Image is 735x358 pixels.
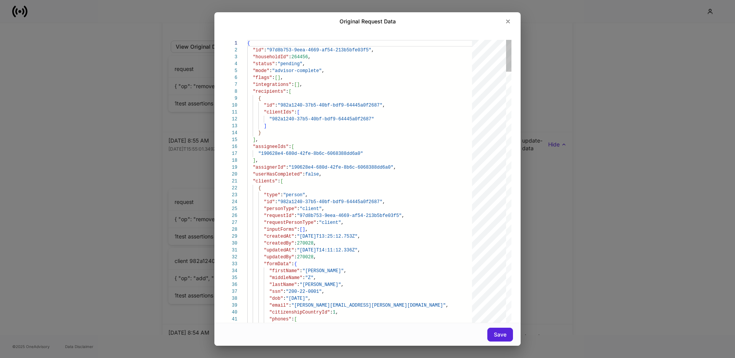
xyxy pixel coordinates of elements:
span: ] [253,158,255,163]
div: 39 [224,302,237,309]
span: , [358,234,360,239]
div: 23 [224,192,237,199]
span: : [291,82,294,87]
span: , [322,206,324,212]
div: 22 [224,185,237,192]
span: 264456 [291,54,308,60]
span: : [289,303,291,308]
span: [ [275,75,278,80]
div: 41 [224,316,237,323]
span: , [256,158,258,163]
span: , [358,248,360,253]
div: 40 [224,309,237,316]
span: : [264,48,266,53]
span: "mode" [253,68,269,74]
span: "createdAt" [264,234,294,239]
div: 29 [224,233,237,240]
span: , [305,192,308,198]
span: , [446,303,449,308]
span: "flags" [253,75,272,80]
span: : [330,310,333,315]
span: 1 [333,310,335,315]
div: 14 [224,130,237,136]
div: 35 [224,274,237,281]
span: "client" [300,206,322,212]
span: "dob" [269,296,283,301]
span: , [314,241,316,246]
span: "updatedBy" [264,255,294,260]
span: { [247,41,250,46]
span: "200-22-0001" [286,289,322,294]
span: , [402,213,404,218]
span: 270028 [297,241,314,246]
span: "[PERSON_NAME]" [300,282,341,287]
div: 38 [224,295,237,302]
span: "assignerId" [253,165,286,170]
span: , [308,296,310,301]
span: , [319,172,322,177]
span: "userHasCompleted" [253,172,302,177]
span: , [308,54,310,60]
span: : [289,54,291,60]
div: 1 [224,40,237,47]
span: [ [297,110,300,115]
span: , [335,310,338,315]
div: 21 [224,178,237,185]
span: "inputForms" [264,227,297,232]
span: [ [291,144,294,149]
span: "firstName" [269,268,300,274]
span: { [258,96,261,101]
div: 36 [224,281,237,288]
span: : [275,103,278,108]
span: "[DATE]T13:25:12.753Z" [297,234,358,239]
span: "createdBy" [264,241,294,246]
span: "[PERSON_NAME][EMAIL_ADDRESS][PERSON_NAME][DOMAIN_NAME]" [291,303,446,308]
span: "advisor-complete" [272,68,322,74]
span: : [297,282,300,287]
span: "clientIds" [264,110,294,115]
span: : [297,227,300,232]
span: "pending" [278,61,302,67]
div: 17 [224,150,237,157]
span: : [294,213,297,218]
span: : [294,241,297,246]
span: ] [253,137,255,143]
span: : [283,289,286,294]
span: "97d8b753-9eea-4669-af54-213b5bfe03f5" [266,48,371,53]
span: ] [302,227,305,232]
span: : [275,199,278,205]
span: , [341,220,344,225]
span: { [258,186,261,191]
span: "email" [269,303,289,308]
div: 10 [224,102,237,109]
span: : [291,317,294,322]
span: : [300,268,302,274]
span: , [394,165,396,170]
span: , [382,199,385,205]
span: "id" [264,103,275,108]
div: 15 [224,136,237,143]
span: , [314,255,316,260]
div: 26 [224,212,237,219]
span: "Z" [305,275,314,281]
span: [ [294,317,297,322]
span: "lastName" [269,282,297,287]
span: : [316,220,319,225]
span: , [322,68,324,74]
span: "982a1240-37b5-40bf-bdf9-64445a0f2687" [269,117,374,122]
span: : [302,172,305,177]
span: "integrations" [253,82,291,87]
div: 12 [224,116,237,123]
span: "middleName" [269,275,302,281]
div: 33 [224,261,237,268]
div: 27 [224,219,237,226]
span: 270028 [297,255,314,260]
span: , [256,137,258,143]
span: [ [300,227,302,232]
span: "person" [283,192,305,198]
span: "phones" [269,317,292,322]
span: "clients" [253,179,278,184]
span: , [305,227,308,232]
span: "97d8b753-9eea-4669-af54-213b5bfe03f5" [297,213,402,218]
span: : [289,144,291,149]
